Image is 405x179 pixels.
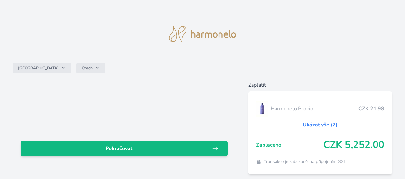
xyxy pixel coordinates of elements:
[82,66,93,71] span: Czech
[358,105,384,113] span: CZK 21.98
[256,141,323,149] span: Zaplaceno
[256,101,268,117] img: CLEAN_PROBIO_se_stinem_x-lo.jpg
[303,121,338,129] a: Ukázat vše (7)
[264,159,346,165] span: Transakce je zabezpečena připojením SSL
[18,66,59,71] span: [GEOGRAPHIC_DATA]
[248,81,392,89] h6: Zaplatit
[13,63,71,73] button: [GEOGRAPHIC_DATA]
[21,141,228,156] a: Pokračovat
[76,63,105,73] button: Czech
[26,145,212,152] span: Pokračovat
[323,139,384,151] span: CZK 5,252.00
[169,26,236,42] img: logo.svg
[271,105,358,113] span: Harmonelo Probio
